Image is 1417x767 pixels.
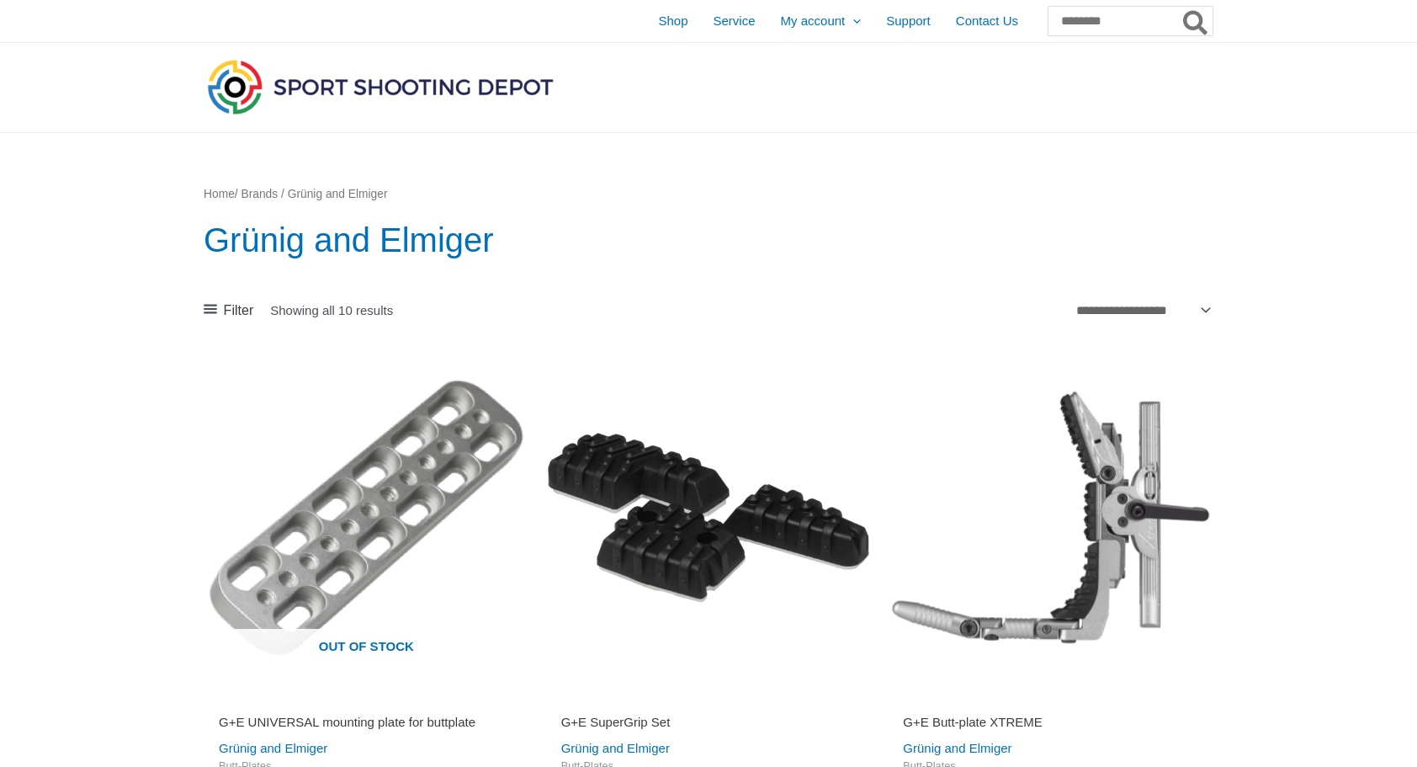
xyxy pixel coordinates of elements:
span: Filter [224,298,254,323]
img: G+E Butt-plate XTREME [888,354,1213,680]
a: Out of stock [204,354,529,680]
span: Out of stock [216,629,517,668]
a: Grünig and Elmiger [219,741,327,755]
a: G+E UNIVERSAL mounting plate for buttplate [219,714,514,737]
iframe: Customer reviews powered by Trustpilot [561,690,857,711]
button: Search [1180,7,1213,35]
a: G+E Butt-plate XTREME [903,714,1198,737]
img: UNIVERSAL mounting plate [204,354,529,680]
a: G+E SuperGrip Set [561,714,857,737]
h1: Grünig and Elmiger [204,216,1213,264]
nav: Breadcrumb [204,184,1213,205]
iframe: Customer reviews powered by Trustpilot [219,690,514,711]
a: Home [204,188,235,200]
p: Showing all 10 results [270,304,393,317]
a: Grünig and Elmiger [903,741,1011,755]
select: Shop order [1069,297,1213,322]
h2: G+E UNIVERSAL mounting plate for buttplate [219,714,514,731]
h2: G+E Butt-plate XTREME [903,714,1198,731]
img: Sport Shooting Depot [204,56,557,118]
img: G+E SuperGrip Set [546,354,872,680]
iframe: Customer reviews powered by Trustpilot [903,690,1198,711]
h2: G+E SuperGrip Set [561,714,857,731]
a: Grünig and Elmiger [561,741,670,755]
a: Filter [204,298,253,323]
